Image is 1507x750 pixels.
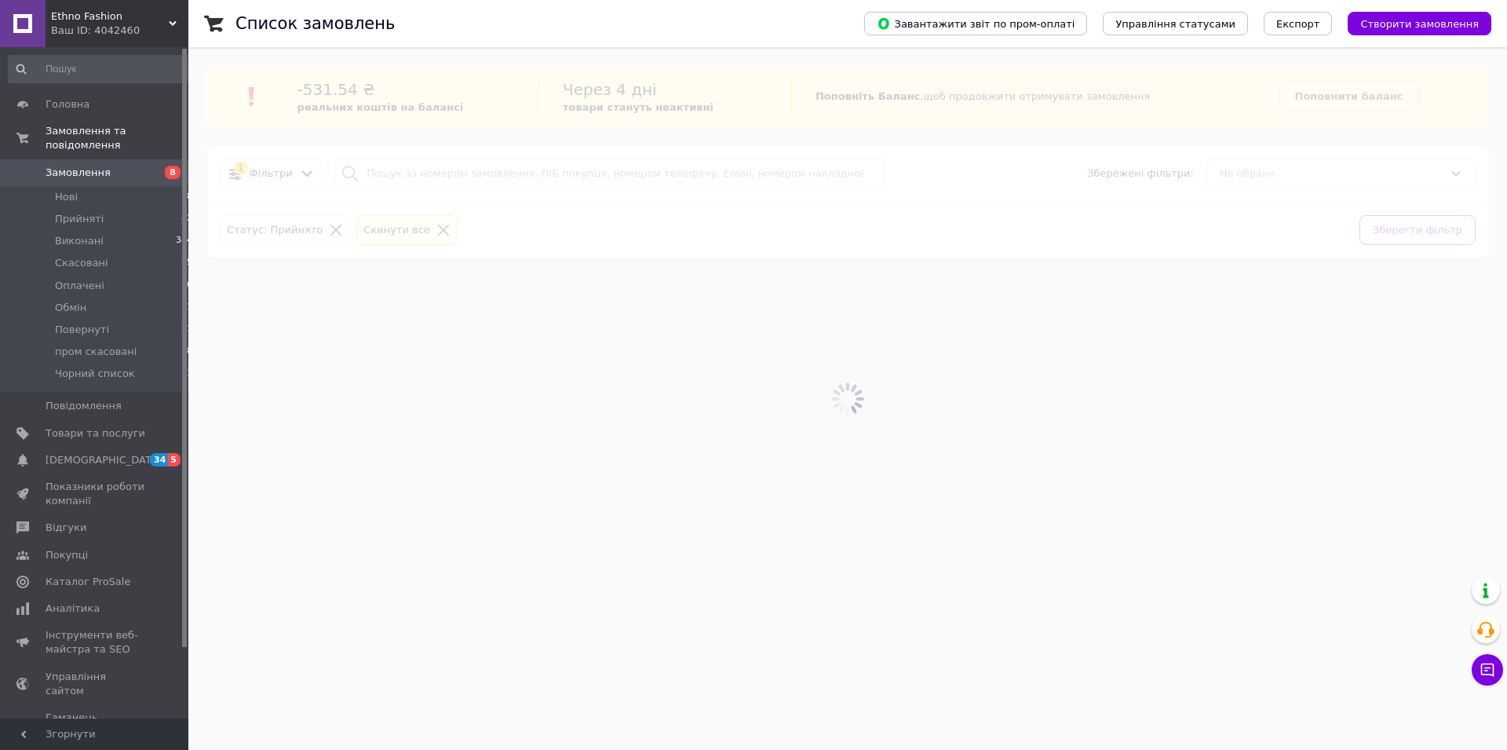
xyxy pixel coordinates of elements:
a: Створити замовлення [1332,17,1491,29]
span: Чорний список [55,367,135,381]
span: Прийняті [55,212,104,226]
button: Створити замовлення [1348,12,1491,35]
span: Виконані [55,234,104,248]
span: Гаманець компанії [46,711,145,739]
button: Чат з покупцем [1472,654,1503,686]
span: Головна [46,97,89,112]
span: 34 [150,453,168,466]
span: 8 [165,166,181,179]
button: Управління статусами [1103,12,1248,35]
button: Завантажити звіт по пром-оплаті [864,12,1087,35]
span: Замовлення та повідомлення [46,124,188,152]
span: Експорт [1276,18,1320,30]
span: Товари та послуги [46,426,145,441]
span: 42 [181,212,192,226]
span: Повідомлення [46,399,122,413]
span: пром скасовані [55,345,137,359]
span: Ethno Fashion [51,9,169,24]
button: Експорт [1264,12,1333,35]
span: Нові [55,190,78,204]
h1: Список замовлень [235,14,395,33]
span: Управління статусами [1115,18,1235,30]
span: 1 [187,301,192,315]
span: 8 [187,190,192,204]
span: 384 [176,234,192,248]
span: 5 [168,453,181,466]
input: Пошук [8,55,194,83]
span: Каталог ProSale [46,575,130,589]
span: Завантажити звіт по пром-оплаті [877,16,1075,31]
span: 8 [187,345,192,359]
span: Створити замовлення [1360,18,1479,30]
span: [DEMOGRAPHIC_DATA] [46,453,162,467]
span: 0 [187,279,192,293]
span: Показники роботи компанії [46,480,145,508]
span: Управління сайтом [46,670,145,698]
span: Інструменти веб-майстра та SEO [46,628,145,657]
span: Замовлення [46,166,111,180]
span: Оплачені [55,279,104,293]
span: Повернуті [55,323,109,337]
span: Обмін [55,301,86,315]
span: Відгуки [46,521,86,535]
span: Скасовані [55,256,108,270]
span: Покупці [46,548,88,562]
span: Аналітика [46,602,100,616]
span: 95 [181,256,192,270]
span: 21 [181,323,192,337]
div: Ваш ID: 4042460 [51,24,188,38]
span: 11 [181,367,192,381]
